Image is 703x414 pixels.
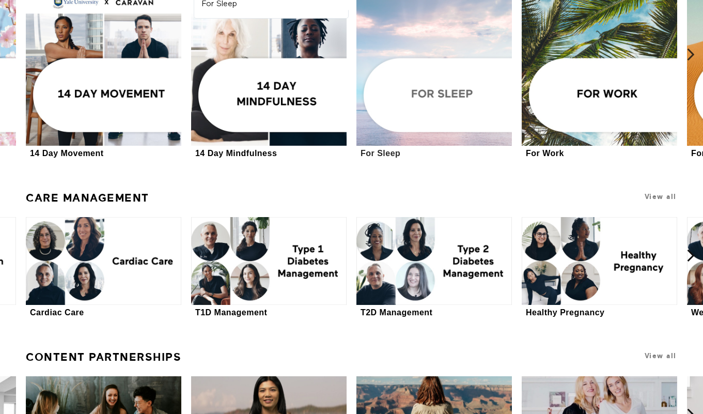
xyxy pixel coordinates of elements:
[361,308,432,317] div: T2D Management
[361,148,400,158] div: For Sleep
[195,308,267,317] div: T1D Management
[30,148,104,158] div: 14 Day Movement
[526,148,564,158] div: For Work
[30,308,84,317] div: Cardiac Care
[195,148,277,158] div: 14 Day Mindfulness
[26,346,181,368] a: Content Partnerships
[191,217,347,318] a: T1D ManagementT1D Management
[522,217,677,318] a: Healthy PregnancyHealthy Pregnancy
[26,217,181,318] a: Cardiac CareCardiac Care
[526,308,605,317] div: Healthy Pregnancy
[645,193,677,201] a: View all
[645,352,677,360] a: View all
[356,217,512,318] a: T2D ManagementT2D Management
[26,187,149,209] a: Care Management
